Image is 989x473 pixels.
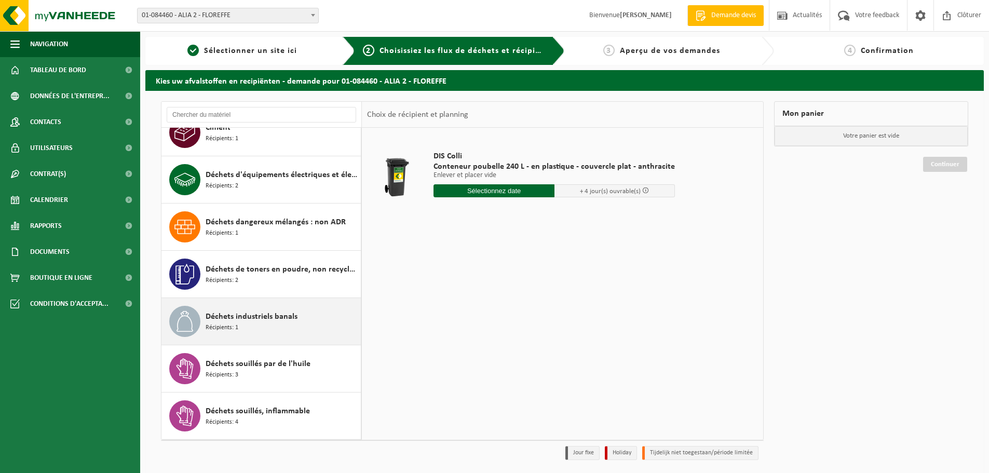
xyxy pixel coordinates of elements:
[30,161,66,187] span: Contrat(s)
[433,161,675,172] span: Conteneur poubelle 240 L - en plastique - couvercle plat - anthracite
[30,31,68,57] span: Navigation
[206,358,310,370] span: Déchets souillés par de l'huile
[620,11,672,19] strong: [PERSON_NAME]
[861,47,914,55] span: Confirmation
[30,135,73,161] span: Utilisateurs
[30,187,68,213] span: Calendrier
[161,156,361,204] button: Déchets d'équipements électriques et électroniques - Sans tubes cathodiques Récipients: 2
[206,228,238,238] span: Récipients: 1
[206,310,297,323] span: Déchets industriels banals
[775,126,968,146] p: Votre panier est vide
[433,151,675,161] span: DIS Colli
[565,446,600,460] li: Jour fixe
[844,45,856,56] span: 4
[30,265,92,291] span: Boutique en ligne
[204,47,297,55] span: Sélectionner un site ici
[30,213,62,239] span: Rapports
[206,169,358,181] span: Déchets d'équipements électriques et électroniques - Sans tubes cathodiques
[30,109,61,135] span: Contacts
[138,8,318,23] span: 01-084460 - ALIA 2 - FLOREFFE
[603,45,615,56] span: 3
[161,298,361,345] button: Déchets industriels banals Récipients: 1
[161,109,361,156] button: Ciment Récipients: 1
[206,323,238,333] span: Récipients: 1
[363,45,374,56] span: 2
[923,157,967,172] a: Continuer
[709,10,758,21] span: Demande devis
[167,107,356,123] input: Chercher du matériel
[687,5,764,26] a: Demande devis
[30,291,109,317] span: Conditions d'accepta...
[206,405,310,417] span: Déchets souillés, inflammable
[605,446,637,460] li: Holiday
[30,239,70,265] span: Documents
[206,417,238,427] span: Récipients: 4
[30,83,110,109] span: Données de l'entrepr...
[151,45,334,57] a: 1Sélectionner un site ici
[433,184,554,197] input: Sélectionnez date
[161,251,361,298] button: Déchets de toners en poudre, non recyclable, non dangereux Récipients: 2
[206,370,238,380] span: Récipients: 3
[161,393,361,440] button: Déchets souillés, inflammable Récipients: 4
[161,345,361,393] button: Déchets souillés par de l'huile Récipients: 3
[206,263,358,276] span: Déchets de toners en poudre, non recyclable, non dangereux
[580,188,641,195] span: + 4 jour(s) ouvrable(s)
[30,57,86,83] span: Tableau de bord
[187,45,199,56] span: 1
[206,134,238,144] span: Récipients: 1
[362,102,473,128] div: Choix de récipient et planning
[206,276,238,286] span: Récipients: 2
[137,8,319,23] span: 01-084460 - ALIA 2 - FLOREFFE
[145,70,984,90] h2: Kies uw afvalstoffen en recipiënten - demande pour 01-084460 - ALIA 2 - FLOREFFE
[433,172,675,179] p: Enlever et placer vide
[161,204,361,251] button: Déchets dangereux mélangés : non ADR Récipients: 1
[206,121,231,134] span: Ciment
[206,181,238,191] span: Récipients: 2
[380,47,552,55] span: Choisissiez les flux de déchets et récipients
[206,216,346,228] span: Déchets dangereux mélangés : non ADR
[620,47,720,55] span: Aperçu de vos demandes
[774,101,968,126] div: Mon panier
[642,446,758,460] li: Tijdelijk niet toegestaan/période limitée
